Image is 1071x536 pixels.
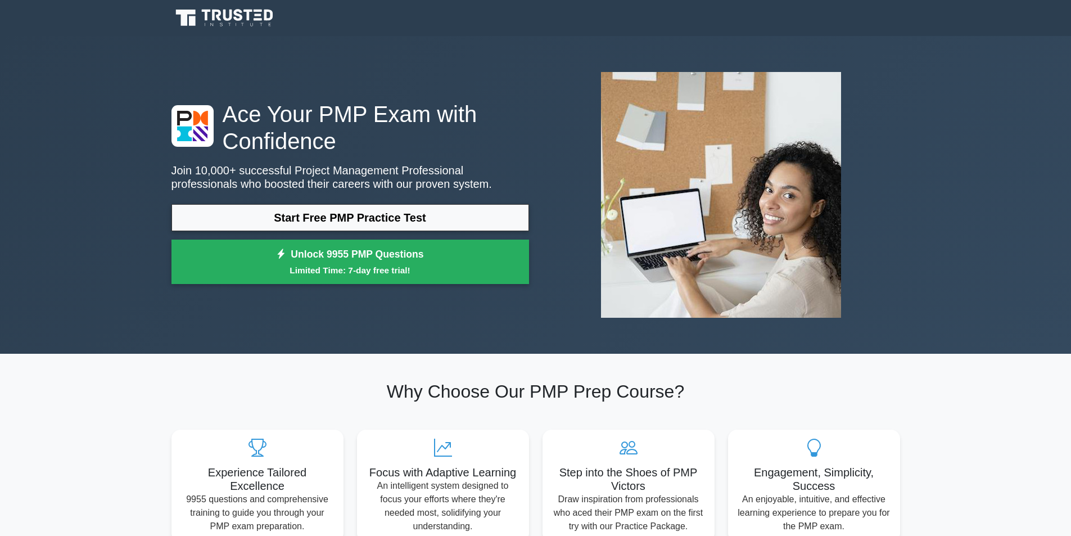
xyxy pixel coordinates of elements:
[180,466,335,493] h5: Experience Tailored Excellence
[171,164,529,191] p: Join 10,000+ successful Project Management Professional professionals who boosted their careers w...
[737,493,891,533] p: An enjoyable, intuitive, and effective learning experience to prepare you for the PMP exam.
[366,466,520,479] h5: Focus with Adaptive Learning
[186,264,515,277] small: Limited Time: 7-day free trial!
[737,466,891,493] h5: Engagement, Simplicity, Success
[171,381,900,402] h2: Why Choose Our PMP Prep Course?
[366,479,520,533] p: An intelligent system designed to focus your efforts where they're needed most, solidifying your ...
[171,204,529,231] a: Start Free PMP Practice Test
[180,493,335,533] p: 9955 questions and comprehensive training to guide you through your PMP exam preparation.
[171,101,529,155] h1: Ace Your PMP Exam with Confidence
[552,466,706,493] h5: Step into the Shoes of PMP Victors
[171,240,529,285] a: Unlock 9955 PMP QuestionsLimited Time: 7-day free trial!
[552,493,706,533] p: Draw inspiration from professionals who aced their PMP exam on the first try with our Practice Pa...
